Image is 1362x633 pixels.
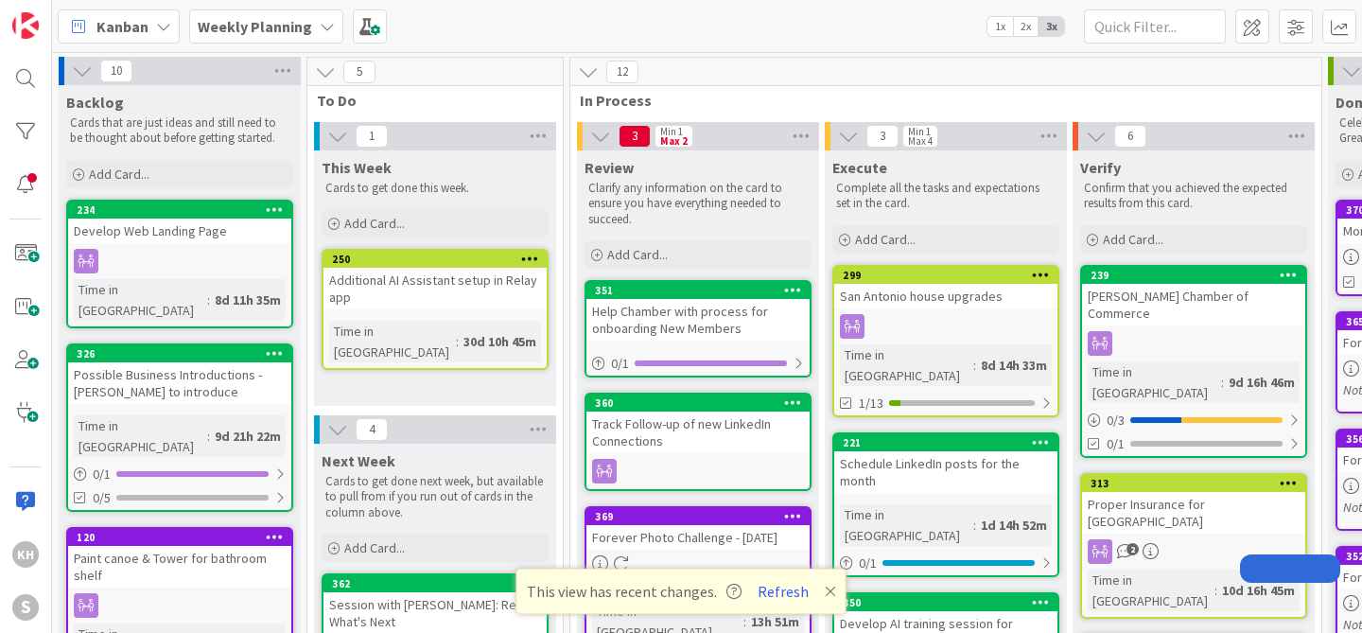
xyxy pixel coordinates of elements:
[586,352,810,376] div: 0/1
[619,125,651,148] span: 3
[834,552,1057,575] div: 0/1
[527,580,742,603] span: This view has recent changes.
[332,577,547,590] div: 362
[1082,284,1305,325] div: [PERSON_NAME] Chamber of Commerce
[1126,543,1139,555] span: 2
[585,280,812,378] a: 351Help Chamber with process for onboarding New Members0/1
[595,396,810,410] div: 360
[1082,267,1305,284] div: 239
[1091,477,1305,490] div: 313
[66,93,124,112] span: Backlog
[1013,17,1039,36] span: 2x
[322,451,395,470] span: Next Week
[660,136,688,146] div: Max 2
[840,504,973,546] div: Time in [GEOGRAPHIC_DATA]
[588,181,808,227] p: Clarify any information on the card to ensure you have everything needed to succeed.
[586,395,810,453] div: 360Track Follow-up of new LinkedIn Connections
[843,269,1057,282] div: 299
[1088,361,1221,403] div: Time in [GEOGRAPHIC_DATA]
[973,355,976,376] span: :
[68,362,291,404] div: Possible Business Introductions - [PERSON_NAME] to introduce
[836,181,1056,212] p: Complete all the tasks and expectations set in the card.
[77,531,291,544] div: 120
[207,290,210,310] span: :
[344,539,405,556] span: Add Card...
[325,181,545,196] p: Cards to get done this week.
[1080,473,1307,619] a: 313Proper Insurance for [GEOGRAPHIC_DATA]Time in [GEOGRAPHIC_DATA]:10d 16h 45m
[210,290,286,310] div: 8d 11h 35m
[832,265,1059,417] a: 299San Antonio house upgradesTime in [GEOGRAPHIC_DATA]:8d 14h 33m1/13
[96,15,148,38] span: Kanban
[66,343,293,512] a: 326Possible Business Introductions - [PERSON_NAME] to introduceTime in [GEOGRAPHIC_DATA]:9d 21h 2...
[859,554,877,573] span: 0 / 1
[1082,409,1305,432] div: 0/3
[329,321,456,362] div: Time in [GEOGRAPHIC_DATA]
[1221,372,1224,393] span: :
[586,282,810,299] div: 351
[198,17,312,36] b: Weekly Planning
[840,344,973,386] div: Time in [GEOGRAPHIC_DATA]
[68,202,291,243] div: 234Develop Web Landing Page
[834,434,1057,451] div: 221
[1107,434,1125,454] span: 0/1
[580,91,1298,110] span: In Process
[843,436,1057,449] div: 221
[89,166,149,183] span: Add Card...
[1082,475,1305,492] div: 313
[1080,265,1307,458] a: 239[PERSON_NAME] Chamber of CommerceTime in [GEOGRAPHIC_DATA]:9d 16h 46m0/30/1
[12,541,39,568] div: KH
[70,115,289,147] p: Cards that are just ideas and still need to be thought about before getting started.
[1114,125,1146,148] span: 6
[323,251,547,309] div: 250Additional AI Assistant setup in Relay app
[834,267,1057,284] div: 299
[325,474,545,520] p: Cards to get done next week, but available to pull from if you run out of cards in the column above.
[606,61,638,83] span: 12
[586,525,810,550] div: Forever Photo Challenge - [DATE]
[746,611,804,632] div: 13h 51m
[832,432,1059,577] a: 221Schedule LinkedIn posts for the monthTime in [GEOGRAPHIC_DATA]:1d 14h 52m0/1
[356,418,388,441] span: 4
[68,345,291,404] div: 326Possible Business Introductions - [PERSON_NAME] to introduce
[751,579,815,604] button: Refresh
[77,203,291,217] div: 234
[832,158,887,177] span: Execute
[1107,411,1125,431] span: 0 / 3
[585,158,634,177] span: Review
[908,136,933,146] div: Max 4
[332,253,547,266] div: 250
[586,299,810,341] div: Help Chamber with process for onboarding New Members
[1091,269,1305,282] div: 239
[1082,475,1305,534] div: 313Proper Insurance for [GEOGRAPHIC_DATA]
[68,202,291,219] div: 234
[12,12,39,39] img: Visit kanbanzone.com
[66,200,293,328] a: 234Develop Web Landing PageTime in [GEOGRAPHIC_DATA]:8d 11h 35m
[210,426,286,447] div: 9d 21h 22m
[207,426,210,447] span: :
[74,279,207,321] div: Time in [GEOGRAPHIC_DATA]
[1214,580,1217,601] span: :
[100,60,132,82] span: 10
[834,594,1057,611] div: 350
[1039,17,1064,36] span: 3x
[743,611,746,632] span: :
[68,529,291,588] div: 120Paint canoe & Tower for bathroom shelf
[855,231,916,248] span: Add Card...
[1217,580,1300,601] div: 10d 16h 45m
[660,127,683,136] div: Min 1
[611,354,629,374] span: 0 / 1
[834,284,1057,308] div: San Antonio house upgrades
[93,488,111,508] span: 0/5
[322,158,392,177] span: This Week
[586,282,810,341] div: 351Help Chamber with process for onboarding New Members
[68,529,291,546] div: 120
[74,415,207,457] div: Time in [GEOGRAPHIC_DATA]
[607,246,668,263] span: Add Card...
[834,451,1057,493] div: Schedule LinkedIn posts for the month
[459,331,541,352] div: 30d 10h 45m
[585,393,812,491] a: 360Track Follow-up of new LinkedIn Connections
[323,575,547,592] div: 362
[586,508,810,525] div: 369
[344,215,405,232] span: Add Card...
[1082,492,1305,534] div: Proper Insurance for [GEOGRAPHIC_DATA]
[68,463,291,486] div: 0/1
